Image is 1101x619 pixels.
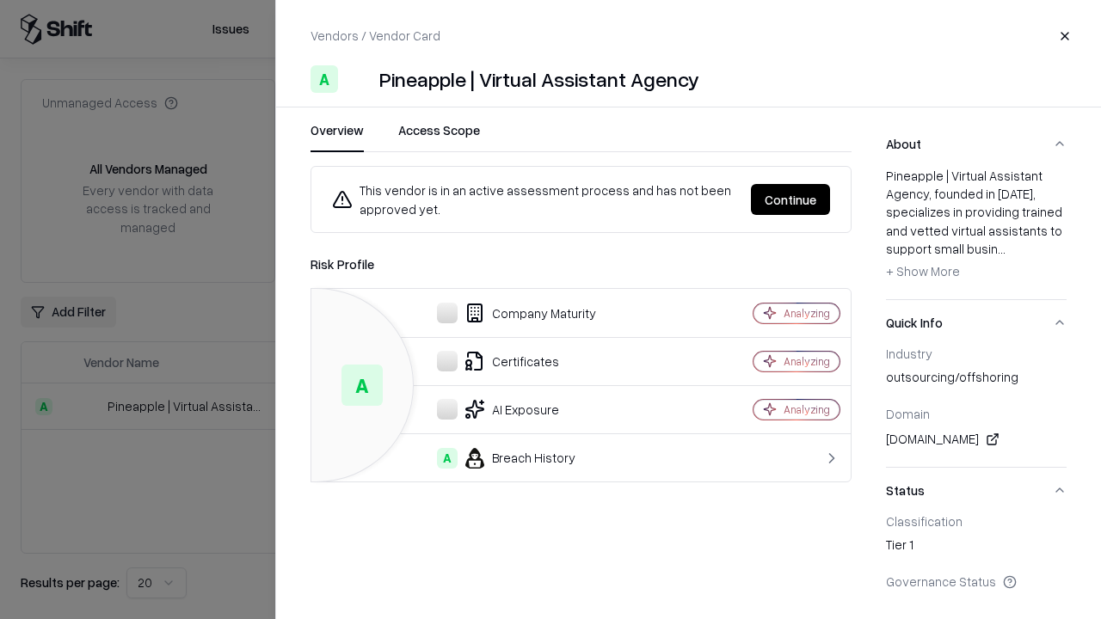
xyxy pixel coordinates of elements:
div: Tier 1 [886,536,1067,560]
div: Pineapple | Virtual Assistant Agency, founded in [DATE], specializes in providing trained and vet... [886,167,1067,285]
div: About [886,167,1067,299]
p: Vendors / Vendor Card [311,27,440,45]
div: [DOMAIN_NAME] [886,429,1067,450]
div: A [311,65,338,93]
span: + Show More [886,263,960,279]
button: Access Scope [398,121,480,152]
div: Risk Profile [311,254,852,274]
button: Status [886,468,1067,513]
div: A [341,365,383,406]
div: Company Maturity [325,303,693,323]
div: Domain [886,406,1067,421]
div: Classification [886,513,1067,529]
div: Industry [886,346,1067,361]
span: ... [998,241,1006,256]
img: Pineapple | Virtual Assistant Agency [345,65,372,93]
button: Overview [311,121,364,152]
div: Pineapple | Virtual Assistant Agency [379,65,699,93]
div: AI Exposure [325,399,693,420]
div: Quick Info [886,346,1067,467]
div: This vendor is in an active assessment process and has not been approved yet. [332,181,737,218]
button: + Show More [886,258,960,285]
div: Certificates [325,351,693,371]
div: outsourcing/offshoring [886,368,1067,392]
div: Analyzing [784,306,830,321]
button: Quick Info [886,300,1067,346]
div: Analyzing [784,402,830,417]
div: Analyzing [784,354,830,369]
button: Continue [751,184,830,215]
div: A [437,448,458,469]
div: Governance Status [886,573,1067,589]
div: Breach History [325,448,693,469]
button: About [886,121,1067,167]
